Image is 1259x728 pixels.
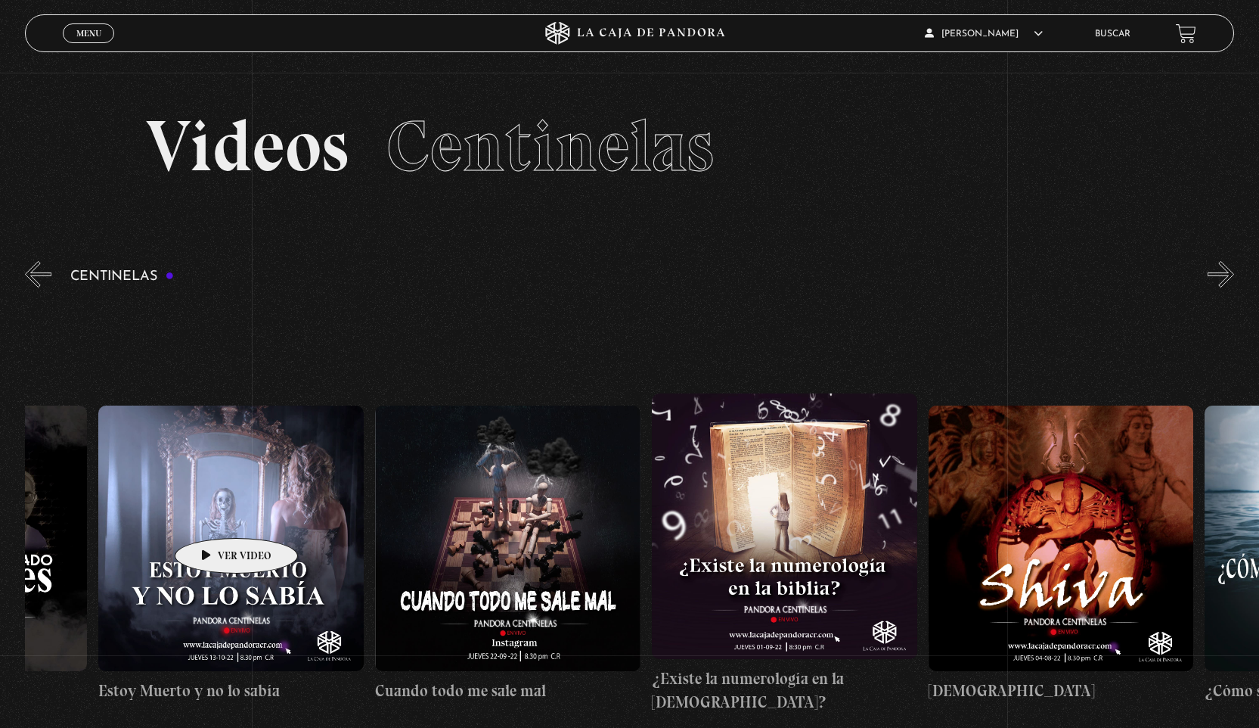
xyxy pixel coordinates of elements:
button: Next [1208,261,1234,288]
a: Buscar [1095,30,1130,39]
h4: ¿Existe la numerología en la [DEMOGRAPHIC_DATA]? [652,667,917,714]
h2: Videos [146,110,1113,182]
span: Menu [76,29,101,38]
h4: Cuando todo me sale mal [375,679,640,703]
span: Cerrar [71,42,107,52]
h4: [DEMOGRAPHIC_DATA] [929,679,1194,703]
span: Centinelas [386,103,714,189]
h3: Centinelas [70,269,174,284]
button: Previous [25,261,51,288]
a: View your shopping cart [1176,23,1196,44]
h4: Estoy Muerto y no lo sabía [98,679,364,703]
span: [PERSON_NAME] [925,30,1043,39]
